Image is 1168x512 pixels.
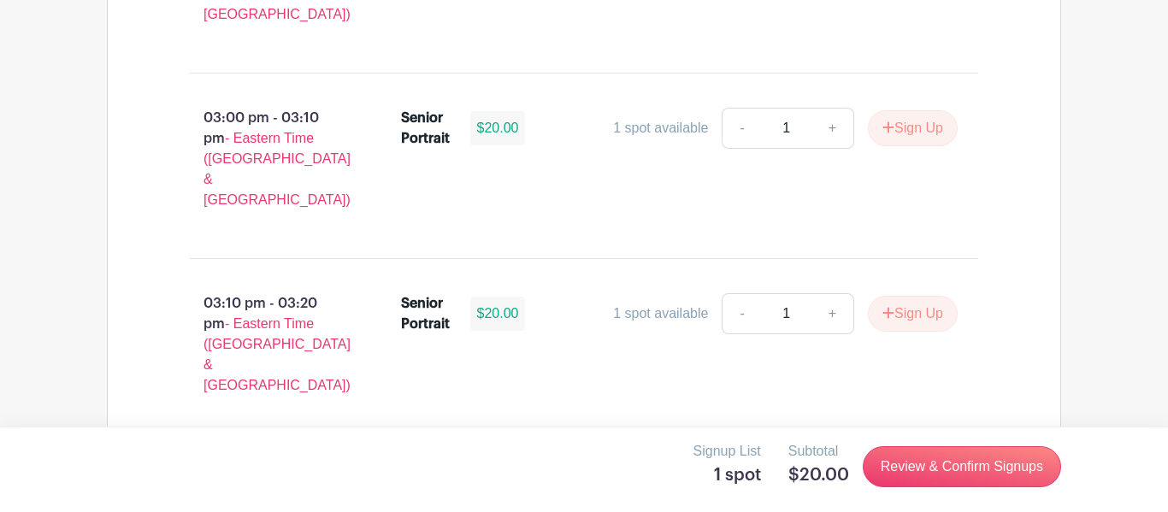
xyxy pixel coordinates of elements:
[811,108,854,149] a: +
[470,297,526,331] div: $20.00
[693,465,761,486] h5: 1 spot
[788,441,849,462] p: Subtotal
[162,101,374,217] p: 03:00 pm - 03:10 pm
[863,446,1061,487] a: Review & Confirm Signups
[401,293,450,334] div: Senior Portrait
[470,111,526,145] div: $20.00
[162,286,374,403] p: 03:10 pm - 03:20 pm
[401,108,450,149] div: Senior Portrait
[204,131,351,207] span: - Eastern Time ([GEOGRAPHIC_DATA] & [GEOGRAPHIC_DATA])
[613,118,708,138] div: 1 spot available
[204,316,351,392] span: - Eastern Time ([GEOGRAPHIC_DATA] & [GEOGRAPHIC_DATA])
[868,110,958,146] button: Sign Up
[722,293,761,334] a: -
[788,465,849,486] h5: $20.00
[722,108,761,149] a: -
[693,441,761,462] p: Signup List
[868,296,958,332] button: Sign Up
[811,293,854,334] a: +
[613,303,708,324] div: 1 spot available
